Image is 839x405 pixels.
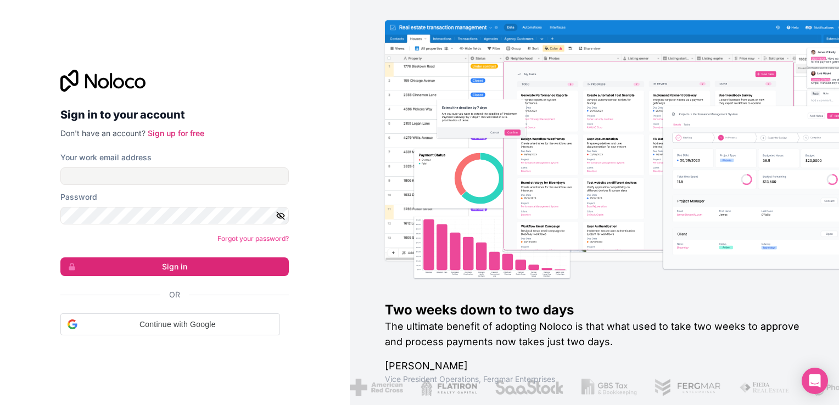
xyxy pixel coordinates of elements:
h1: Vice President Operations , Fergmar Enterprises [385,374,804,385]
a: Sign up for free [148,128,204,138]
span: Or [169,289,180,300]
a: Forgot your password? [217,234,289,243]
button: Sign in [60,257,289,276]
h1: [PERSON_NAME] [385,358,804,374]
img: /assets/american-red-cross-BAupjrZR.png [348,379,401,396]
label: Password [60,192,97,203]
input: Password [60,207,289,224]
h2: Sign in to your account [60,105,289,125]
label: Your work email address [60,152,152,163]
iframe: Sign in with Google Button [55,334,286,358]
img: /assets/gbstax-C-GtDUiK.png [580,379,636,396]
img: /assets/fiera-fwj2N5v4.png [737,379,789,396]
span: Continue with Google [82,319,273,330]
img: /assets/saastock-C6Zbiodz.png [493,379,562,396]
img: /assets/flatiron-C8eUkumj.png [419,379,476,396]
img: /assets/fergmar-CudnrXN5.png [653,379,720,396]
h1: Two weeks down to two days [385,301,804,319]
div: Open Intercom Messenger [802,368,828,394]
h2: The ultimate benefit of adopting Noloco is that what used to take two weeks to approve and proces... [385,319,804,350]
div: Continue with Google [60,313,280,335]
input: Email address [60,167,289,185]
span: Don't have an account? [60,128,146,138]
